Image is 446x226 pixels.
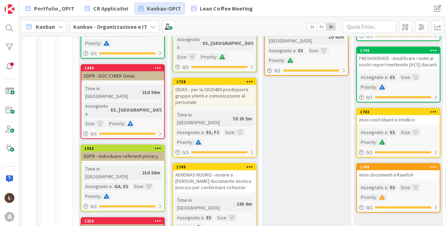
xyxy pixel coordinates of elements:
[83,39,101,47] div: Priority
[366,204,373,211] span: 0 / 1
[267,29,325,45] div: Time in [GEOGRAPHIC_DATA]
[81,152,164,161] div: GDPR - individuare referenti privacy
[230,115,231,122] span: :
[200,39,201,47] span: :
[81,71,164,80] div: GDPR - DOC CYBER Geias
[132,182,143,190] div: Size
[357,170,440,179] div: invio documenti a Rawfish
[108,106,109,114] span: :
[387,128,388,136] span: :
[36,22,55,31] span: Kanban
[90,50,97,57] span: 0 / 1
[182,64,189,71] span: 0 / 1
[296,47,305,54] div: ES
[173,78,257,158] a: 1728GEIAS - per la CR25480 predisporre gruppo utenti e comunicazione al personaleTime in [GEOGRAP...
[182,149,189,156] span: 0 / 1
[326,33,346,41] div: 1d 43m
[359,128,387,136] div: Assegnato a
[366,149,373,156] span: 0 / 1
[175,196,234,212] div: Time in [GEOGRAPHIC_DATA]
[234,128,235,136] span: :
[357,109,440,115] div: 1743
[90,203,97,210] span: 0 / 1
[124,120,126,127] span: :
[73,23,147,30] b: Kanban - Organizzazione e IT
[83,165,139,180] div: Time in [GEOGRAPHIC_DATA]
[360,48,440,53] div: 1740
[173,148,256,157] div: 0/1
[399,128,410,136] div: Size
[34,4,74,13] span: Portfolio_OPIT
[140,88,162,96] div: 21d 50m
[113,182,130,190] div: GA, ES
[101,192,102,200] span: :
[204,128,221,136] div: ES, FC
[81,218,164,224] div: 1318
[173,79,256,107] div: 1728GEIAS - per la CR25480 predisporre gruppo utenti e comunicazione al personale
[139,169,140,177] span: :
[360,109,440,114] div: 1743
[83,102,108,118] div: Assegnato a
[175,128,203,136] div: Assegnato a
[325,33,326,41] span: :
[85,146,164,151] div: 1502
[175,35,200,51] div: Assegnato a
[357,54,440,69] div: FRESHSERVICE - modificare i nomi ai nostri report mettendo [ACS] davanti
[376,83,377,91] span: :
[101,39,102,47] span: :
[173,170,256,192] div: ADVENIAS NUORO - inviare a [PERSON_NAME] documento tecnico preciso per confermare richieste
[360,165,440,169] div: 1748
[176,165,256,169] div: 1749
[399,184,410,191] div: Size
[204,214,213,221] div: ES
[192,138,194,146] span: :
[215,214,226,221] div: Size
[111,182,113,190] span: :
[107,120,124,127] div: Priority
[357,148,440,157] div: 0/1
[223,128,234,136] div: Size
[173,164,256,192] div: 1749ADVENIAS NUORO - inviare a [PERSON_NAME] documento tecnico preciso per confermare richieste
[387,184,388,191] span: :
[139,88,140,96] span: :
[317,23,326,30] span: 2x
[175,214,203,221] div: Assegnato a
[357,47,440,69] div: 1740FRESHSERVICE - modificare i nomi ai nostri report mettendo [ACS] davanti
[388,128,397,136] div: ES
[147,4,181,13] span: Kanban-OPIT
[356,47,440,102] a: 1740FRESHSERVICE - modificare i nomi ai nostri report mettendo [ACS] davantiAssegnato a:ESSize:Pr...
[410,184,411,191] span: :
[295,47,296,54] span: :
[399,73,410,81] div: Size
[176,79,256,84] div: 1728
[274,67,281,74] span: 0 / 1
[81,202,164,211] div: 0/1
[267,56,284,64] div: Priority
[173,79,256,85] div: 1728
[231,115,254,122] div: 7d 2h 5m
[203,128,204,136] span: :
[216,53,217,61] span: :
[326,23,336,30] span: 3x
[267,47,295,54] div: Assegnato a
[134,2,185,15] a: Kanban-OPIT
[90,130,97,138] span: 0 / 1
[201,39,259,47] div: ES, [GEOGRAPHIC_DATA]
[199,53,216,61] div: Priority
[410,73,411,81] span: :
[81,65,164,71] div: 1340
[203,214,204,221] span: :
[343,20,396,33] input: Quick Filter...
[81,64,165,139] a: 1340GDPR - DOC CYBER GeiasTime in [GEOGRAPHIC_DATA]:21d 50mAssegnato a:ES, [GEOGRAPHIC_DATA]Size:...
[357,164,440,179] div: 1748invio documenti a Rawfish
[357,115,440,124] div: invio costi blueit e intellico
[173,63,256,72] div: 0/1
[387,73,388,81] span: :
[284,56,285,64] span: :
[143,182,144,190] span: :
[81,145,164,161] div: 1502GDPR - individuare referenti privacy
[357,109,440,124] div: 1743invio costi blueit e intellico
[175,138,192,146] div: Priority
[226,214,227,221] span: :
[21,2,79,15] a: Portfolio_OPIT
